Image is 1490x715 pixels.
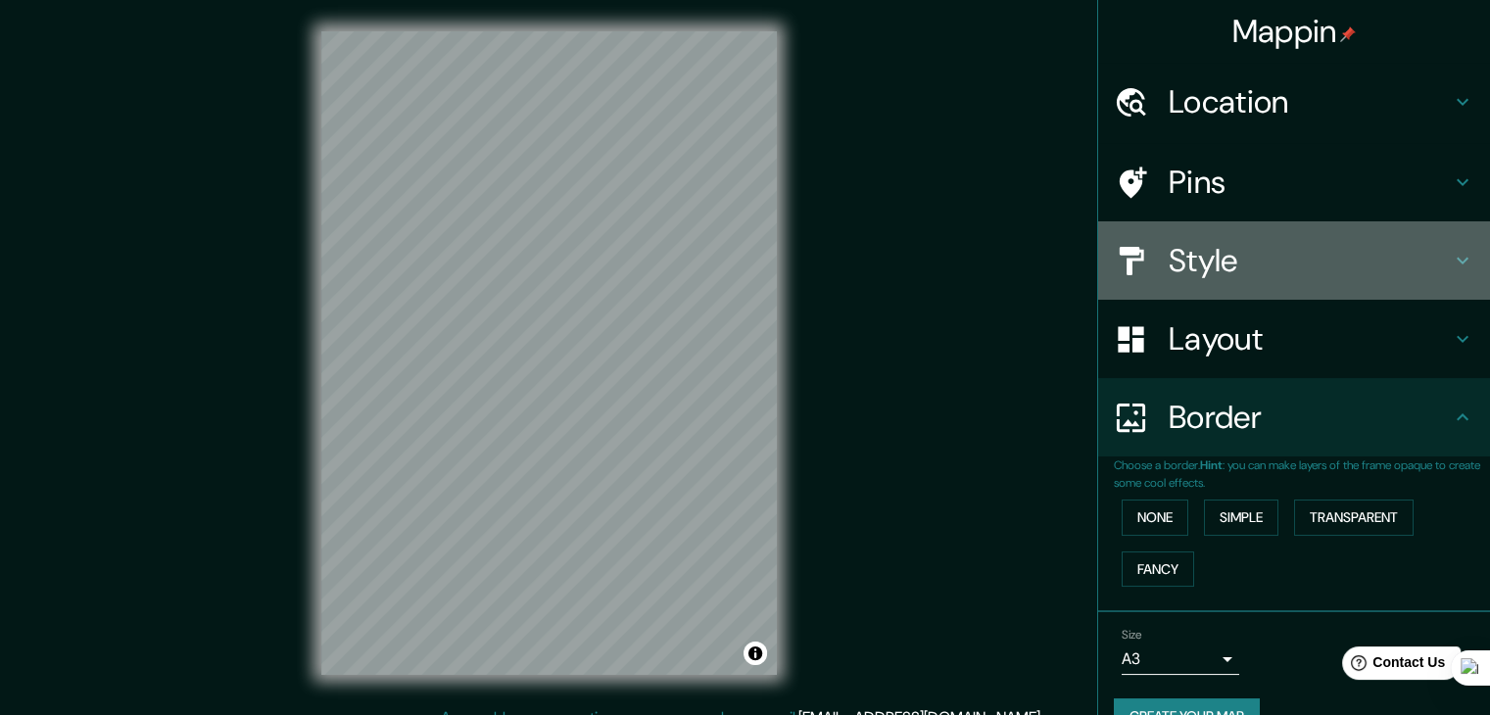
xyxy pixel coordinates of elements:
[1169,398,1451,437] h4: Border
[1098,300,1490,378] div: Layout
[1122,500,1188,536] button: None
[1098,143,1490,221] div: Pins
[1232,12,1357,51] h4: Mappin
[1098,378,1490,456] div: Border
[1169,163,1451,202] h4: Pins
[1098,63,1490,141] div: Location
[1316,639,1468,693] iframe: Help widget launcher
[1122,551,1194,588] button: Fancy
[1122,643,1239,675] div: A3
[1114,456,1490,492] p: Choose a border. : you can make layers of the frame opaque to create some cool effects.
[1204,500,1278,536] button: Simple
[1169,319,1451,358] h4: Layout
[1169,82,1451,121] h4: Location
[744,642,767,665] button: Toggle attribution
[1294,500,1414,536] button: Transparent
[1169,241,1451,280] h4: Style
[1122,627,1142,643] label: Size
[321,31,777,675] canvas: Map
[1200,457,1223,473] b: Hint
[1098,221,1490,300] div: Style
[1340,26,1356,42] img: pin-icon.png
